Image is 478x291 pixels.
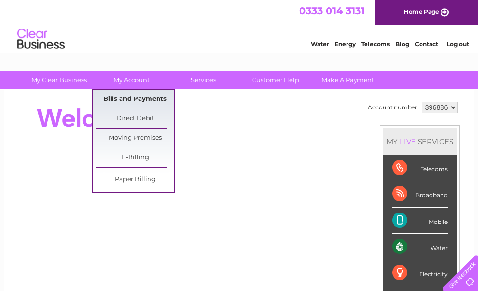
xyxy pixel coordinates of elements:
[15,5,464,46] div: Clear Business is a trading name of Verastar Limited (registered in [GEOGRAPHIC_DATA] No. 3667643...
[96,90,174,109] a: Bills and Payments
[392,208,448,234] div: Mobile
[96,109,174,128] a: Direct Debit
[392,181,448,207] div: Broadband
[383,128,457,155] div: MY SERVICES
[335,40,356,48] a: Energy
[92,71,170,89] a: My Account
[236,71,315,89] a: Customer Help
[96,170,174,189] a: Paper Billing
[17,25,65,54] img: logo.png
[398,137,418,146] div: LIVE
[299,5,365,17] a: 0333 014 3131
[447,40,469,48] a: Log out
[96,129,174,148] a: Moving Premises
[164,71,243,89] a: Services
[392,260,448,286] div: Electricity
[392,155,448,181] div: Telecoms
[309,71,387,89] a: Make A Payment
[366,99,420,116] td: Account number
[392,234,448,260] div: Water
[415,40,438,48] a: Contact
[361,40,390,48] a: Telecoms
[311,40,329,48] a: Water
[96,148,174,167] a: E-Billing
[20,71,98,89] a: My Clear Business
[395,40,409,48] a: Blog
